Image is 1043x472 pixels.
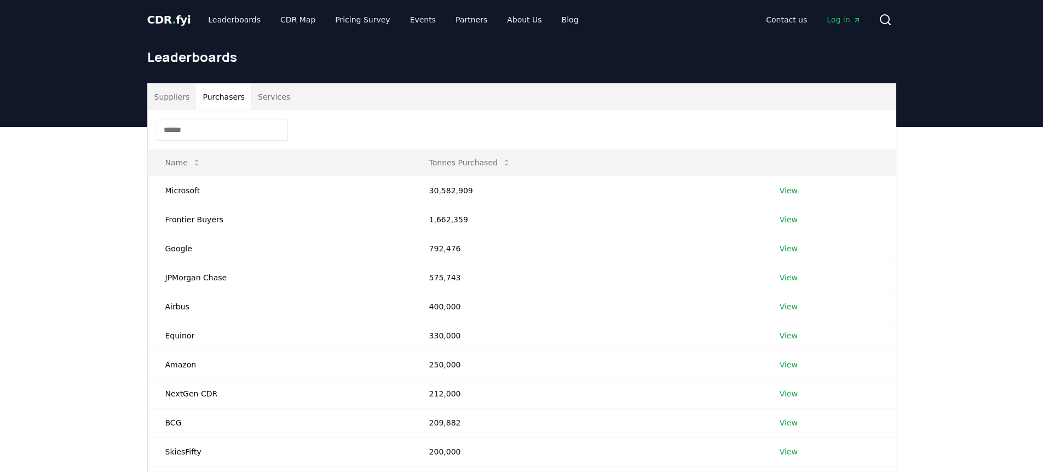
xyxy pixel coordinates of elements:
[147,13,191,26] span: CDR fyi
[412,437,762,466] td: 200,000
[818,10,869,30] a: Log in
[148,263,412,292] td: JPMorgan Chase
[780,301,798,312] a: View
[412,321,762,350] td: 330,000
[412,350,762,379] td: 250,000
[780,243,798,254] a: View
[420,152,520,174] button: Tonnes Purchased
[412,263,762,292] td: 575,743
[199,10,587,30] nav: Main
[780,388,798,399] a: View
[780,185,798,196] a: View
[148,292,412,321] td: Airbus
[780,272,798,283] a: View
[412,234,762,263] td: 792,476
[148,350,412,379] td: Amazon
[412,292,762,321] td: 400,000
[757,10,816,30] a: Contact us
[172,13,176,26] span: .
[553,10,587,30] a: Blog
[199,10,269,30] a: Leaderboards
[412,176,762,205] td: 30,582,909
[157,152,210,174] button: Name
[780,214,798,225] a: View
[148,379,412,408] td: NextGen CDR
[757,10,869,30] nav: Main
[412,205,762,234] td: 1,662,359
[148,176,412,205] td: Microsoft
[401,10,445,30] a: Events
[780,417,798,428] a: View
[251,84,297,110] button: Services
[498,10,550,30] a: About Us
[447,10,496,30] a: Partners
[148,205,412,234] td: Frontier Buyers
[147,12,191,27] a: CDR.fyi
[196,84,251,110] button: Purchasers
[148,234,412,263] td: Google
[780,446,798,457] a: View
[412,379,762,408] td: 212,000
[412,408,762,437] td: 209,882
[148,84,197,110] button: Suppliers
[148,321,412,350] td: Equinor
[827,14,861,25] span: Log in
[272,10,324,30] a: CDR Map
[147,48,896,66] h1: Leaderboards
[780,359,798,370] a: View
[780,330,798,341] a: View
[326,10,399,30] a: Pricing Survey
[148,437,412,466] td: SkiesFifty
[148,408,412,437] td: BCG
